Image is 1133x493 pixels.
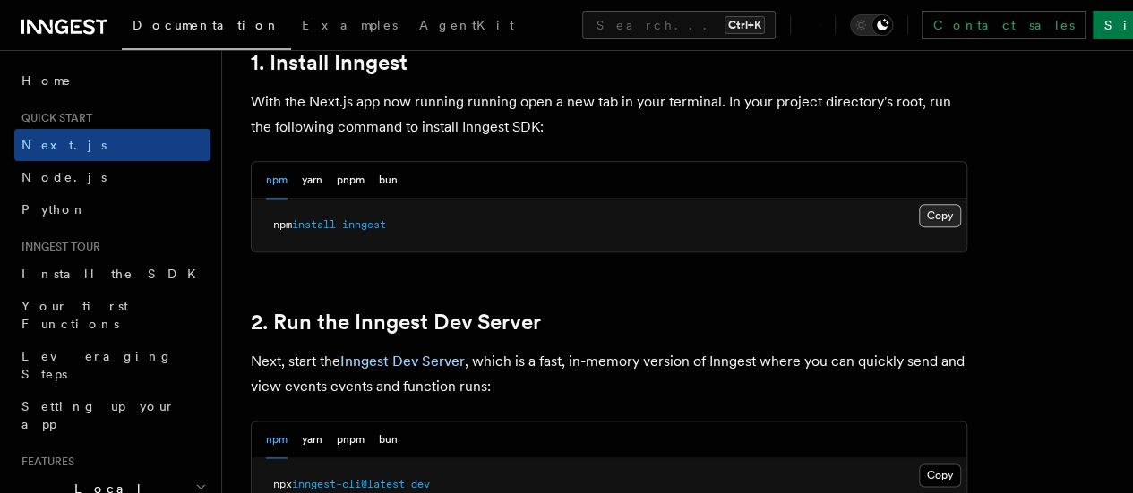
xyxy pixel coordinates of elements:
button: Copy [919,463,961,487]
a: Install the SDK [14,258,210,290]
span: install [292,218,336,231]
a: Next.js [14,129,210,161]
p: Next, start the , which is a fast, in-memory version of Inngest where you can quickly send and vi... [251,349,967,399]
span: Home [21,72,72,89]
button: npm [266,421,288,458]
button: pnpm [337,421,365,458]
a: Leveraging Steps [14,340,210,390]
a: AgentKit [408,5,525,48]
span: Leveraging Steps [21,349,173,381]
span: Quick start [14,111,92,125]
a: Python [14,193,210,225]
span: Node.js [21,170,107,184]
a: Node.js [14,161,210,193]
button: yarn [302,421,322,458]
span: dev [411,478,430,490]
span: inngest-cli@latest [292,478,405,490]
a: Examples [291,5,408,48]
button: Search...Ctrl+K [582,11,776,39]
button: npm [266,162,288,199]
a: Contact sales [922,11,1086,39]
span: Examples [302,18,398,32]
button: bun [379,421,398,458]
span: Your first Functions [21,299,128,331]
a: Inngest Dev Server [340,353,465,370]
a: Setting up your app [14,390,210,440]
span: Inngest tour [14,240,100,254]
span: Python [21,202,87,217]
span: Install the SDK [21,267,207,281]
button: pnpm [337,162,365,199]
a: Your first Functions [14,290,210,340]
button: yarn [302,162,322,199]
span: Documentation [133,18,280,32]
button: bun [379,162,398,199]
a: 1. Install Inngest [251,50,408,75]
a: 2. Run the Inngest Dev Server [251,310,541,335]
span: AgentKit [419,18,514,32]
span: inngest [342,218,386,231]
span: npm [273,218,292,231]
p: With the Next.js app now running running open a new tab in your terminal. In your project directo... [251,89,967,140]
span: Setting up your app [21,399,176,431]
span: Features [14,455,74,469]
kbd: Ctrl+K [725,16,765,34]
a: Home [14,64,210,97]
span: Next.js [21,138,107,152]
span: npx [273,478,292,490]
button: Toggle dark mode [850,14,893,36]
button: Copy [919,204,961,227]
a: Documentation [122,5,291,50]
